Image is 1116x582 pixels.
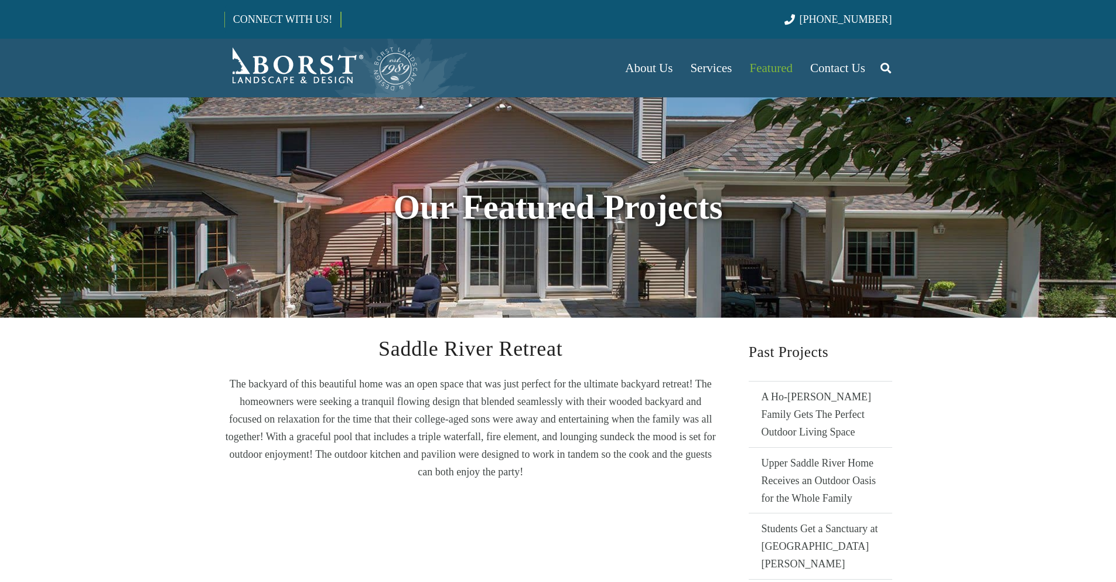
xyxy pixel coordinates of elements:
h2: Saddle River Retreat [224,339,718,359]
span: Contact Us [810,61,865,75]
a: Upper Saddle River Home Receives an Outdoor Oasis for the Whole Family [749,447,892,513]
p: The backyard of this beautiful home was an open space that was just perfect for the ultimate back... [224,375,718,481]
h2: Past Projects [749,339,892,365]
span: About Us [625,61,673,75]
span: Services [690,61,732,75]
a: About Us [616,39,681,97]
a: A Ho-[PERSON_NAME] Family Gets The Perfect Outdoor Living Space [749,381,892,447]
a: Contact Us [801,39,874,97]
a: Borst-Logo [224,45,419,91]
a: Students Get a Sanctuary at [GEOGRAPHIC_DATA][PERSON_NAME] [749,513,892,579]
strong: Our Featured Projects [393,188,722,226]
span: [PHONE_NUMBER] [800,13,892,25]
span: Featured [750,61,793,75]
a: Featured [741,39,801,97]
a: [PHONE_NUMBER] [784,13,892,25]
a: Search [874,53,897,83]
a: Services [681,39,740,97]
a: CONNECT WITH US! [225,5,340,33]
